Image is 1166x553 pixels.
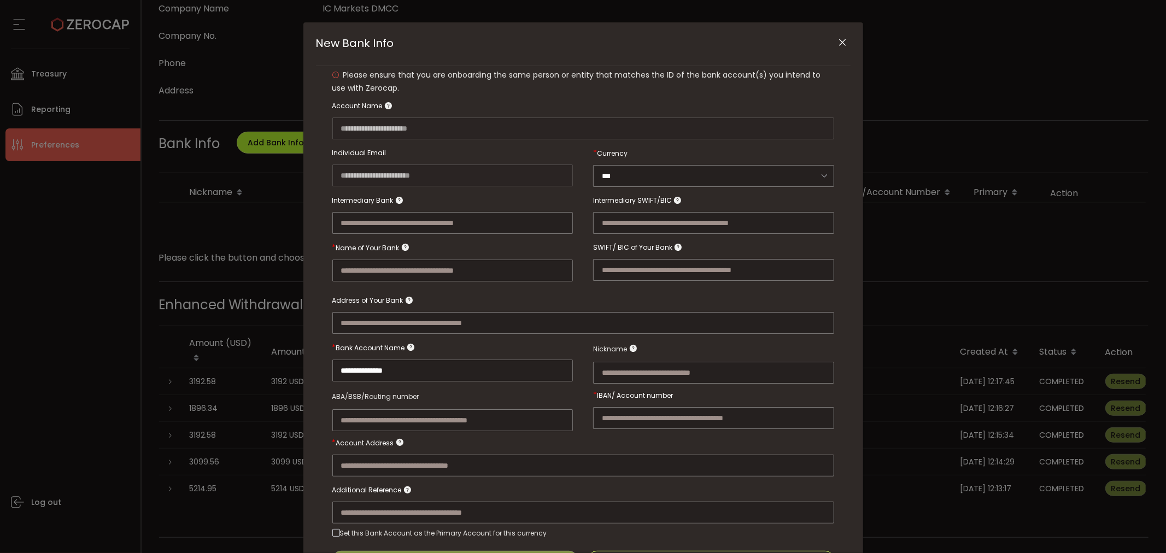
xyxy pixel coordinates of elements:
[332,392,419,401] span: ABA/BSB/Routing number
[921,114,1166,553] iframe: Chat Widget
[332,69,821,93] span: Please ensure that you are onboarding the same person or entity that matches the ID of the bank a...
[316,36,394,51] span: New Bank Info
[833,33,852,52] button: Close
[340,528,547,538] div: Set this Bank Account as the Primary Account for this currency
[593,343,627,356] span: Nickname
